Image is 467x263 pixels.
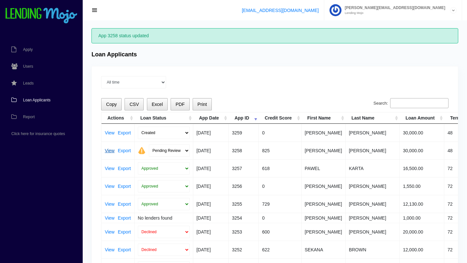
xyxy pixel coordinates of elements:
td: 12,000.00 [400,241,444,258]
a: Export [118,131,131,135]
td: 3258 [229,142,259,159]
input: Search: [390,98,449,109]
td: 20,000.00 [400,223,444,241]
button: CSV [125,98,144,111]
td: [DATE] [193,223,229,241]
td: 618 [259,159,301,177]
td: [PERSON_NAME] [302,124,346,142]
button: Excel [147,98,168,111]
th: Actions: activate to sort column ascending [102,112,135,124]
td: [DATE] [193,159,229,177]
td: 3253 [229,223,259,241]
a: Export [118,166,131,171]
td: PAWEL [302,159,346,177]
td: 0 [259,177,301,195]
td: 1,000.00 [400,213,444,223]
a: [EMAIL_ADDRESS][DOMAIN_NAME] [242,8,319,13]
button: PDF [171,98,189,111]
td: 729 [259,195,301,213]
span: Users [23,64,33,68]
a: Export [118,148,131,153]
th: First Name: activate to sort column ascending [302,112,346,124]
span: Click here for insurance quotes [11,132,65,136]
a: Export [118,247,131,252]
small: Lending Mojo [341,11,445,15]
td: [DATE] [193,241,229,258]
img: logo-small.png [5,8,78,24]
td: [PERSON_NAME] [346,213,400,223]
a: Export [118,216,131,220]
td: [PERSON_NAME] [346,124,400,142]
span: CSV [129,102,139,107]
td: [PERSON_NAME] [302,142,346,159]
a: View [105,202,114,206]
td: 0 [259,124,301,142]
span: Apply [23,48,33,51]
td: [PERSON_NAME] [346,142,400,159]
span: PDF [175,102,185,107]
td: 3257 [229,159,259,177]
td: SEKANA [302,241,346,258]
img: Profile image [329,4,341,16]
span: Report [23,115,35,119]
td: 1,550.00 [400,177,444,195]
a: Export [118,230,131,234]
td: [PERSON_NAME] [302,195,346,213]
td: 600 [259,223,301,241]
td: [DATE] [193,177,229,195]
a: Export [118,184,131,189]
th: Credit Score: activate to sort column ascending [259,112,301,124]
span: Loan Applicants [23,98,51,102]
a: Export [118,202,131,206]
td: 0 [259,213,301,223]
td: [PERSON_NAME] [346,177,400,195]
span: [PERSON_NAME][EMAIL_ADDRESS][DOMAIN_NAME] [341,6,445,10]
td: [PERSON_NAME] [346,195,400,213]
td: [PERSON_NAME] [302,223,346,241]
button: Copy [101,98,122,111]
span: Print [198,102,207,107]
td: [DATE] [193,195,229,213]
td: 3256 [229,177,259,195]
td: [PERSON_NAME] [302,177,346,195]
button: Print [193,98,212,111]
a: View [105,184,114,189]
div: App 3258 status updated [91,28,458,43]
td: BROWN [346,241,400,258]
td: No lenders found [135,213,193,223]
th: Last Name: activate to sort column ascending [346,112,400,124]
label: Search: [374,98,449,109]
td: 3252 [229,241,259,258]
td: 622 [259,241,301,258]
td: [PERSON_NAME] [302,213,346,223]
th: App Date: activate to sort column ascending [193,112,229,124]
img: warning.png [138,147,146,154]
td: [DATE] [193,142,229,159]
th: Loan Status: activate to sort column ascending [135,112,193,124]
td: 3255 [229,195,259,213]
td: [DATE] [193,213,229,223]
td: 30,000.00 [400,124,444,142]
a: View [105,230,114,234]
a: View [105,131,114,135]
a: View [105,166,114,171]
th: Loan Amount: activate to sort column ascending [400,112,444,124]
td: 16,500.00 [400,159,444,177]
a: View [105,247,114,252]
td: 3259 [229,124,259,142]
td: [PERSON_NAME] [346,223,400,241]
span: Excel [152,102,163,107]
a: View [105,148,114,153]
td: KARTA [346,159,400,177]
td: 12,130.00 [400,195,444,213]
span: Copy [106,102,117,107]
td: 3254 [229,213,259,223]
td: 30,000.00 [400,142,444,159]
h4: Loan Applicants [91,51,137,58]
th: App ID: activate to sort column ascending [229,112,259,124]
span: Leads [23,81,34,85]
a: View [105,216,114,220]
td: 825 [259,142,301,159]
td: [DATE] [193,124,229,142]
